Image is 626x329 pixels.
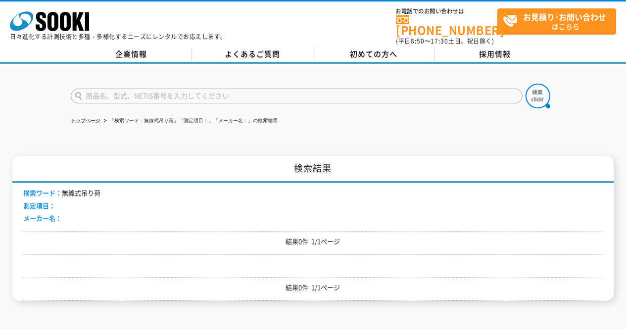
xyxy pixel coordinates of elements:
[396,8,497,14] span: お電話でのお問い合わせは
[526,84,550,108] img: btn_search.png
[23,201,55,210] span: 測定項目：
[23,282,602,293] p: 結果0件 1/1ページ
[10,34,227,40] p: 日々進化する計測技術と多種・多様化するニーズにレンタルでお応えします。
[23,188,62,197] span: 検索ワード：
[396,15,497,36] a: [PHONE_NUMBER]
[431,37,448,46] span: 17:30
[71,89,523,103] input: 商品名、型式、NETIS番号を入力してください
[503,9,616,34] span: はこちら
[192,47,313,62] a: よくあるご質問
[396,37,494,46] span: (平日 ～ 土日、祝日除く)
[12,156,613,183] h1: 検索結果
[23,236,602,247] p: 結果0件 1/1ページ
[102,116,278,126] li: 「検索ワード：無線式吊り荷」「測定項目：」「メーカー名：」の検索結果
[71,47,192,62] a: 企業情報
[23,213,62,223] span: メーカー名：
[411,37,425,46] span: 8:50
[523,11,606,23] strong: お見積り･お問い合わせ
[434,47,556,62] a: 採用情報
[313,47,434,62] a: 初めての方へ
[497,8,616,35] a: お見積り･お問い合わせはこちら
[71,118,100,123] a: トップページ
[350,48,397,59] span: 初めての方へ
[23,188,100,198] li: 無線式吊り荷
